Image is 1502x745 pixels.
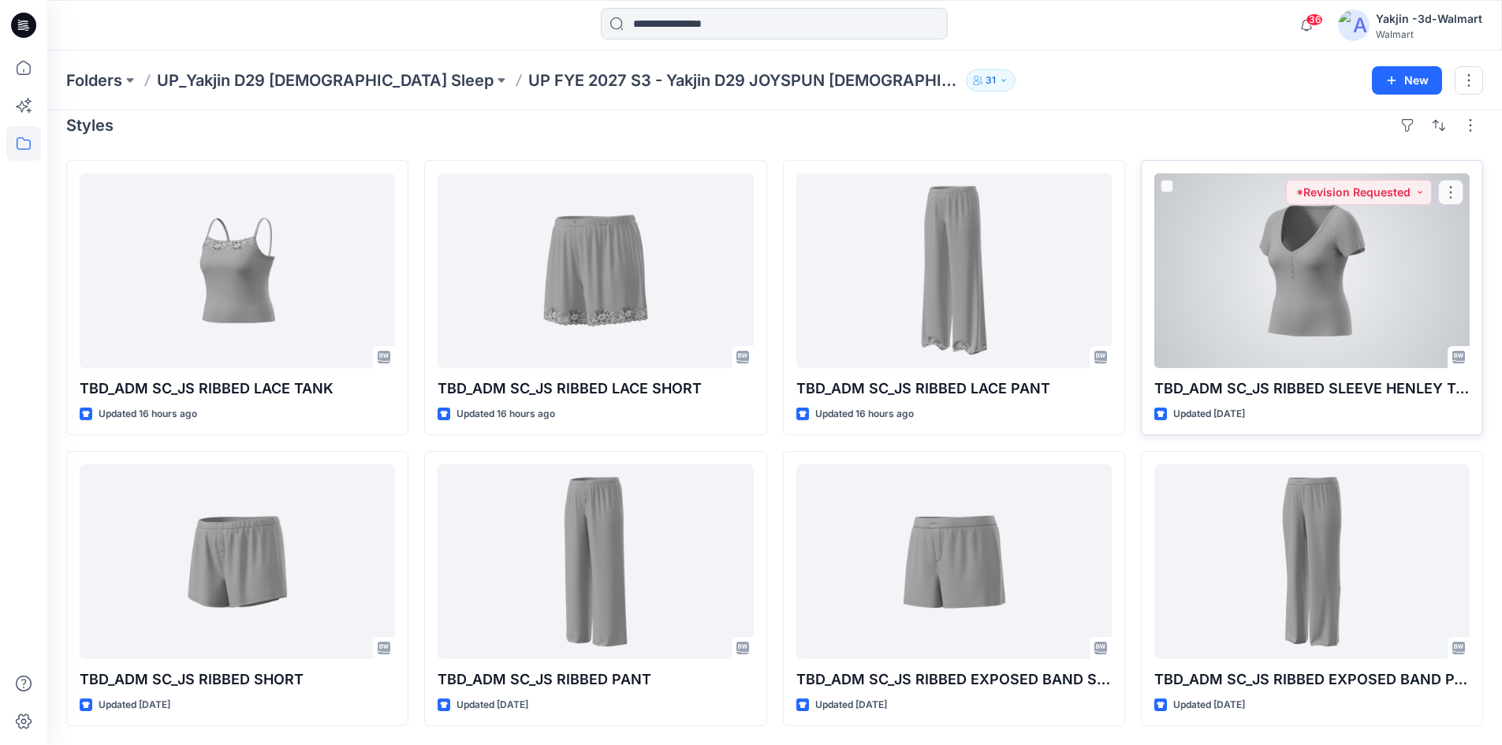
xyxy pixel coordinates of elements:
[1154,173,1470,368] a: TBD_ADM SC_JS RIBBED SLEEVE HENLEY TOP
[80,378,395,400] p: TBD_ADM SC_JS RIBBED LACE TANK
[966,69,1016,91] button: 31
[1173,406,1245,423] p: Updated [DATE]
[80,173,395,368] a: TBD_ADM SC_JS RIBBED LACE TANK
[99,697,170,713] p: Updated [DATE]
[796,378,1112,400] p: TBD_ADM SC_JS RIBBED LACE PANT
[157,69,494,91] a: UP_Yakjin D29 [DEMOGRAPHIC_DATA] Sleep
[1154,464,1470,659] a: TBD_ADM SC_JS RIBBED EXPOSED BAND PANT
[1372,66,1442,95] button: New
[815,697,887,713] p: Updated [DATE]
[796,173,1112,368] a: TBD_ADM SC_JS RIBBED LACE PANT
[1154,378,1470,400] p: TBD_ADM SC_JS RIBBED SLEEVE HENLEY TOP
[528,69,960,91] p: UP FYE 2027 S3 - Yakjin D29 JOYSPUN [DEMOGRAPHIC_DATA] Sleepwear
[80,669,395,691] p: TBD_ADM SC_JS RIBBED SHORT
[1154,669,1470,691] p: TBD_ADM SC_JS RIBBED EXPOSED BAND PANT
[66,116,114,135] h4: Styles
[438,378,753,400] p: TBD_ADM SC_JS RIBBED LACE SHORT
[99,406,197,423] p: Updated 16 hours ago
[796,669,1112,691] p: TBD_ADM SC_JS RIBBED EXPOSED BAND SHORT
[457,697,528,713] p: Updated [DATE]
[986,72,996,89] p: 31
[1376,9,1482,28] div: Yakjin -3d-Walmart
[457,406,555,423] p: Updated 16 hours ago
[1306,13,1323,26] span: 36
[1173,697,1245,713] p: Updated [DATE]
[438,669,753,691] p: TBD_ADM SC_JS RIBBED PANT
[66,69,122,91] a: Folders
[815,406,914,423] p: Updated 16 hours ago
[438,464,753,659] a: TBD_ADM SC_JS RIBBED PANT
[1338,9,1370,41] img: avatar
[438,173,753,368] a: TBD_ADM SC_JS RIBBED LACE SHORT
[1376,28,1482,40] div: Walmart
[796,464,1112,659] a: TBD_ADM SC_JS RIBBED EXPOSED BAND SHORT
[80,464,395,659] a: TBD_ADM SC_JS RIBBED SHORT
